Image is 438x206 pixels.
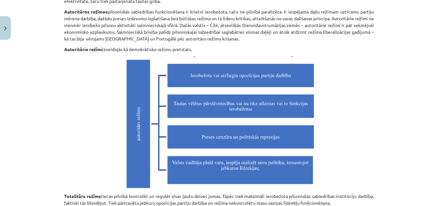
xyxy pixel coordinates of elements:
b: Totalitārs režīms [64,193,101,199]
b: Autoritāros režīmos [64,9,108,14]
img: icon-close-lesson-0947bae3869378f0d4975bcd49f059093ad1ed9edebbc8119c70593378902aed.svg [4,26,7,31]
p: pilsoniskās sabiedrības funkcionēšana ir krietni ierobežota, taču ne pilnībā paralizēta. Ir iespē... [64,8,374,42]
p: izveidojās kā demokrātisko režīmu pretstats. [64,46,374,53]
b: Autoritārie režīmi [64,46,102,52]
